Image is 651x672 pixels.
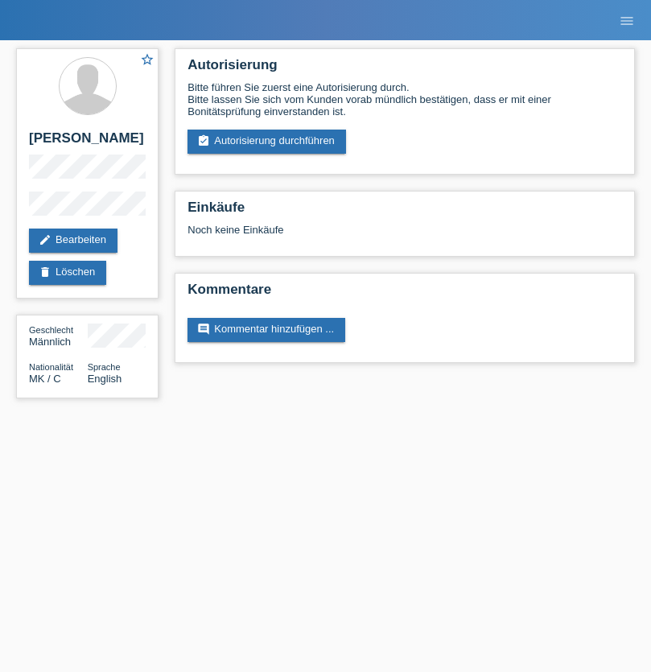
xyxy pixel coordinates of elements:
[29,373,61,385] span: Mazedonien / C / 12.08.2003
[187,130,346,154] a: assignment_turned_inAutorisierung durchführen
[140,52,155,67] i: star_border
[187,200,622,224] h2: Einkäufe
[29,261,106,285] a: deleteLöschen
[39,233,52,246] i: edit
[197,323,210,336] i: comment
[88,362,121,372] span: Sprache
[88,373,122,385] span: English
[29,362,73,372] span: Nationalität
[140,52,155,69] a: star_border
[29,130,146,155] h2: [PERSON_NAME]
[187,57,622,81] h2: Autorisierung
[29,325,73,335] span: Geschlecht
[611,15,643,25] a: menu
[187,318,345,342] a: commentKommentar hinzufügen ...
[187,224,622,248] div: Noch keine Einkäufe
[39,266,52,278] i: delete
[29,229,117,253] a: editBearbeiten
[187,282,622,306] h2: Kommentare
[29,324,88,348] div: Männlich
[619,13,635,29] i: menu
[187,81,622,117] div: Bitte führen Sie zuerst eine Autorisierung durch. Bitte lassen Sie sich vom Kunden vorab mündlich...
[197,134,210,147] i: assignment_turned_in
